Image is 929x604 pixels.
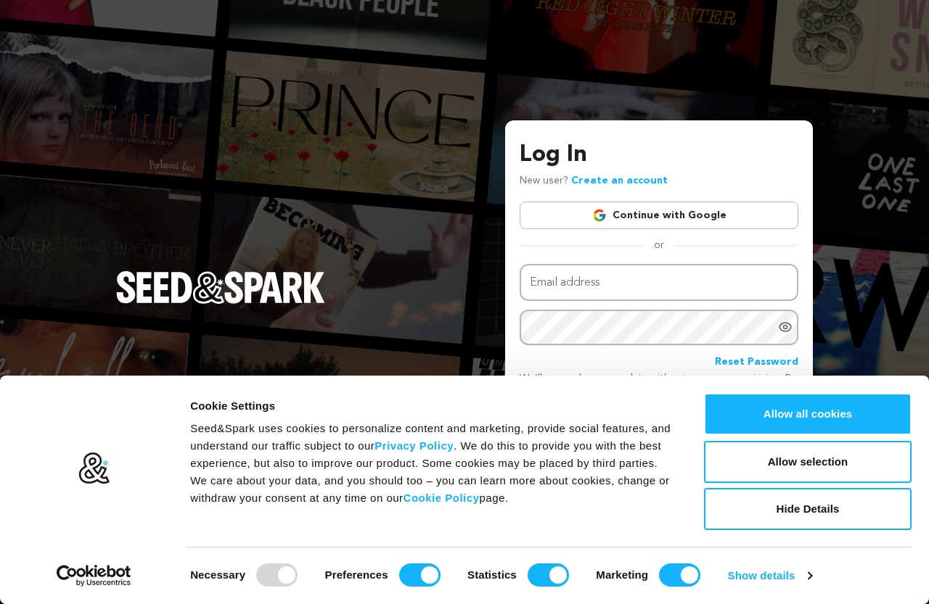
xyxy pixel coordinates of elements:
[704,488,912,530] button: Hide Details
[467,568,517,581] strong: Statistics
[190,568,245,581] strong: Necessary
[520,264,798,301] input: Email address
[704,393,912,435] button: Allow all cookies
[728,565,812,587] a: Show details
[520,173,668,190] p: New user?
[592,208,607,223] img: Google logo
[30,565,157,587] a: Usercentrics Cookiebot - opens in a new window
[520,138,798,173] h3: Log In
[116,271,325,332] a: Seed&Spark Homepage
[520,202,798,229] a: Continue with Google
[645,238,673,252] span: or
[404,492,480,504] a: Cookie Policy
[715,354,798,371] a: Reset Password
[375,439,454,452] a: Privacy Policy
[520,371,798,422] p: We’ll never share your data without express permission. By continuing, you agree to our & .
[571,175,668,186] a: Create an account
[325,568,388,581] strong: Preferences
[190,420,671,507] div: Seed&Spark uses cookies to personalize content and marketing, provide social features, and unders...
[78,452,110,485] img: logo
[190,397,671,415] div: Cookie Settings
[704,441,912,483] button: Allow selection
[116,271,325,303] img: Seed&Spark Logo
[778,320,793,334] a: Show password as plain text. Warning: this will display your password on the screen.
[189,558,190,558] legend: Consent Selection
[596,568,648,581] strong: Marketing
